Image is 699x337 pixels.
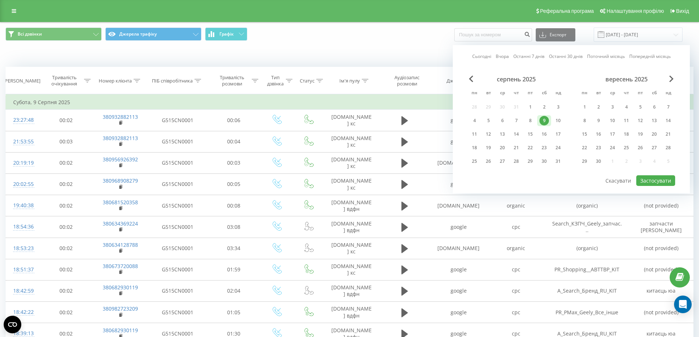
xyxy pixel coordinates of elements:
div: 12 [484,129,493,139]
div: сб 27 вер 2025 р. [647,142,661,153]
div: 11 [470,129,479,139]
td: PR_PMax_Geely_Все_інше [545,302,629,323]
div: нд 24 серп 2025 р. [551,142,565,153]
div: Номер клієнта [99,78,132,84]
div: 30 [539,157,549,166]
a: 380932882113 [103,135,138,142]
div: чт 11 вер 2025 р. [619,115,633,126]
abbr: п’ятниця [525,88,536,99]
div: ср 27 серп 2025 р. [495,156,509,167]
td: 00:02 [40,302,93,323]
abbr: понеділок [469,88,480,99]
div: 14 [511,129,521,139]
td: 00:02 [40,173,93,195]
div: 1 [580,102,589,112]
div: 24 [553,143,563,153]
abbr: неділя [553,88,564,99]
div: 18:42:59 [13,284,32,298]
td: G515CN0001 [148,173,207,195]
div: сб 30 серп 2025 р. [537,156,551,167]
div: 9 [594,116,603,125]
input: Пошук за номером [454,28,532,41]
td: 03:08 [207,216,261,238]
div: 17 [608,129,617,139]
td: google [430,259,487,280]
div: пт 26 вер 2025 р. [633,142,647,153]
abbr: вівторок [483,88,494,99]
a: 380673720088 [103,263,138,270]
div: Open Intercom Messenger [674,296,692,313]
div: 8 [580,116,589,125]
td: [DOMAIN_NAME] вдфн [324,216,379,238]
div: 18:42:22 [13,305,32,319]
div: пн 11 серп 2025 р. [467,129,481,140]
div: пн 8 вер 2025 р. [578,115,591,126]
div: 28 [511,157,521,166]
td: G515CN0001 [148,195,207,216]
div: пн 4 серп 2025 р. [467,115,481,126]
button: Графік [205,28,247,41]
div: вт 2 вер 2025 р. [591,102,605,113]
span: Previous Month [469,76,473,82]
div: [PERSON_NAME] [3,78,40,84]
div: 1 [525,102,535,112]
td: cpc [487,259,545,280]
td: PR_Shopping__АВТТВР_KIT [545,259,629,280]
td: organic [487,195,545,216]
abbr: середа [497,88,508,99]
div: вт 5 серп 2025 р. [481,115,495,126]
abbr: середа [607,88,618,99]
td: [DOMAIN_NAME] кс [324,238,379,259]
div: 9 [539,116,549,125]
div: 12 [636,116,645,125]
div: чт 21 серп 2025 р. [509,142,523,153]
td: G515CN0001 [148,216,207,238]
td: google [430,110,487,131]
div: 29 [525,157,535,166]
div: пн 22 вер 2025 р. [578,142,591,153]
span: Search_КЗПЧ_Geely_запчас... [552,220,622,234]
td: 02:04 [207,280,261,301]
div: 2 [594,102,603,112]
a: Вчора [496,53,509,60]
div: 15 [580,129,589,139]
div: сб 13 вер 2025 р. [647,115,661,126]
a: Попередній місяць [629,53,671,60]
td: 00:02 [40,238,93,259]
td: G515CN0001 [148,152,207,173]
div: 22 [580,143,589,153]
a: Останні 7 днів [513,53,545,60]
td: organic [487,238,545,259]
div: 18 [622,129,631,139]
td: (not provided) [629,302,693,323]
td: [DOMAIN_NAME] вдфн [324,280,379,301]
td: (organic) [545,238,629,259]
div: пн 15 вер 2025 р. [578,129,591,140]
td: G515CN0001 [148,280,207,301]
a: 380956926392 [103,156,138,163]
div: вересень 2025 [578,76,675,83]
td: 01:59 [207,259,261,280]
div: пн 25 серп 2025 р. [467,156,481,167]
div: сб 2 серп 2025 р. [537,102,551,113]
a: 380968908279 [103,177,138,184]
div: вт 19 серп 2025 р. [481,142,495,153]
div: 30 [594,157,603,166]
abbr: понеділок [579,88,590,99]
td: 01:05 [207,302,261,323]
td: cpc [487,216,545,238]
td: google [430,302,487,323]
button: Застосувати [636,175,675,186]
span: Графік [219,32,234,37]
div: вт 12 серп 2025 р. [481,129,495,140]
button: Експорт [536,28,575,41]
div: сб 6 вер 2025 р. [647,102,661,113]
td: [DOMAIN_NAME] [430,195,487,216]
div: 27 [498,157,507,166]
div: ср 24 вер 2025 р. [605,142,619,153]
td: китаєць юа [629,280,693,301]
div: ПІБ співробітника [152,78,193,84]
div: Джерело [447,78,467,84]
abbr: четвер [511,88,522,99]
div: чт 28 серп 2025 р. [509,156,523,167]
